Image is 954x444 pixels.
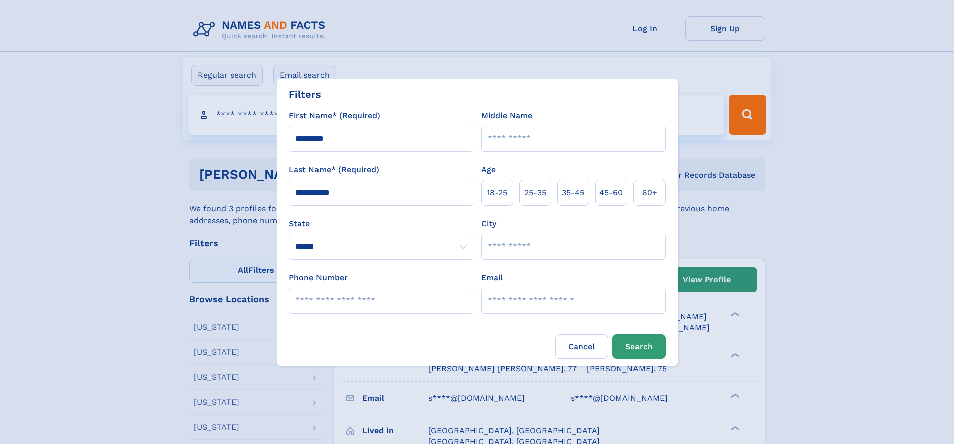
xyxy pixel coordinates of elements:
label: Age [481,164,496,176]
label: Cancel [555,334,608,359]
span: 25‑35 [524,187,546,199]
span: 60+ [642,187,657,199]
label: Phone Number [289,272,348,284]
span: 45‑60 [599,187,623,199]
span: 18‑25 [487,187,507,199]
div: Filters [289,87,321,102]
button: Search [612,334,666,359]
span: 35‑45 [562,187,584,199]
label: Middle Name [481,110,532,122]
label: City [481,218,496,230]
label: First Name* (Required) [289,110,380,122]
label: Email [481,272,503,284]
label: State [289,218,473,230]
label: Last Name* (Required) [289,164,379,176]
